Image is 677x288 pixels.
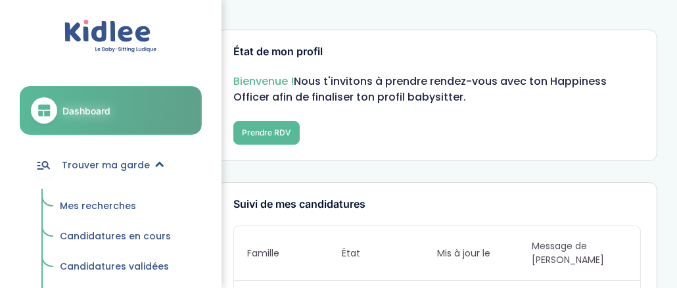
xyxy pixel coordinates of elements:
[20,141,202,189] a: Trouver ma garde
[60,260,169,273] span: Candidatures validées
[51,194,202,219] a: Mes recherches
[233,199,641,210] h3: Suivi de mes candidatures
[20,86,202,135] a: Dashboard
[51,254,202,279] a: Candidatures validées
[233,74,294,89] span: Bienvenue !
[62,158,150,172] span: Trouver ma garde
[62,104,110,118] span: Dashboard
[437,247,532,260] span: Mis à jour le
[247,247,342,260] span: Famille
[233,121,300,145] button: Prendre RDV
[51,224,202,249] a: Candidatures en cours
[64,20,157,53] img: logo.svg
[60,229,171,243] span: Candidatures en cours
[233,74,641,105] p: Nous t'invitons à prendre rendez-vous avec ton Happiness Officer afin de finaliser ton profil bab...
[342,247,437,260] span: État
[233,46,641,58] h3: État de mon profil
[60,199,136,212] span: Mes recherches
[532,239,627,267] span: Message de [PERSON_NAME]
